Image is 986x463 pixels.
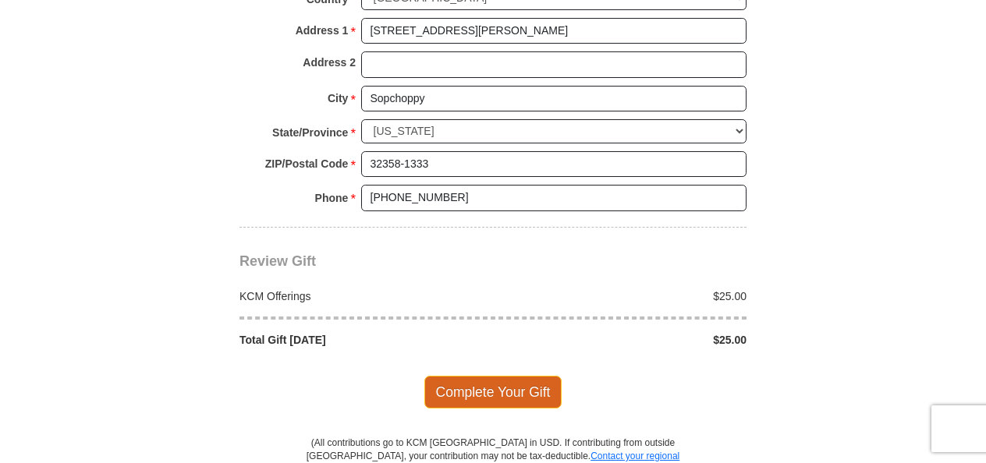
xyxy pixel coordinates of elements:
strong: Address 1 [296,19,349,41]
strong: Phone [315,187,349,209]
span: Complete Your Gift [424,376,562,408]
div: Total Gift [DATE] [232,332,494,348]
strong: City [328,87,348,109]
div: $25.00 [493,288,755,304]
div: KCM Offerings [232,288,494,304]
strong: State/Province [272,122,348,143]
strong: ZIP/Postal Code [265,153,349,175]
span: Review Gift [239,253,316,269]
div: $25.00 [493,332,755,348]
strong: Address 2 [303,51,356,73]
